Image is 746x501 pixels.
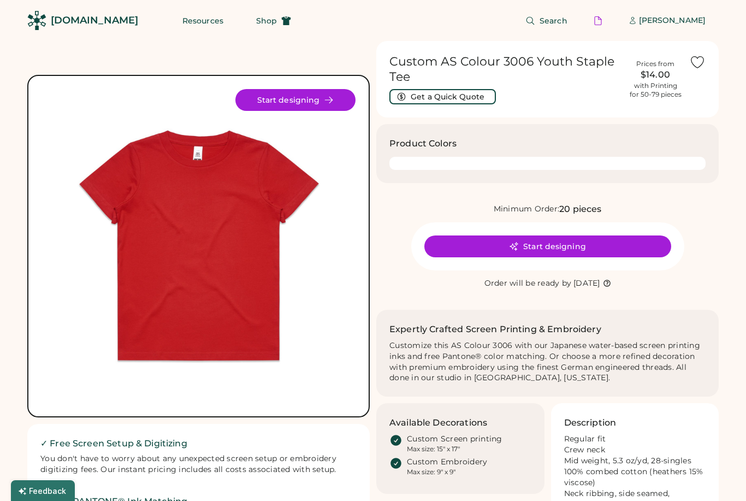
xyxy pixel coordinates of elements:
div: 20 pieces [559,203,601,216]
div: $14.00 [628,68,683,81]
div: Minimum Order: [494,204,560,215]
div: Prices from [636,60,674,68]
h3: Description [564,416,617,429]
button: Search [512,10,581,32]
div: Max size: 15" x 17" [407,445,460,453]
h2: Expertly Crafted Screen Printing & Embroidery [389,323,601,336]
div: Custom Screen printing [407,434,502,445]
div: [PERSON_NAME] [639,15,706,26]
img: Rendered Logo - Screens [27,11,46,30]
button: Resources [169,10,236,32]
h3: Available Decorations [389,416,487,429]
div: Order will be ready by [484,278,572,289]
h2: ✓ Free Screen Setup & Digitizing [40,437,357,450]
button: Get a Quick Quote [389,89,496,104]
div: Customize this AS Colour 3006 with our Japanese water-based screen printing inks and free Pantone... [389,340,706,384]
div: Max size: 9" x 9" [407,468,455,476]
div: Custom Embroidery [407,457,487,468]
span: Search [540,17,567,25]
button: Start designing [235,89,356,111]
button: Start designing [424,235,671,257]
div: 3006 Style Image [42,89,356,403]
button: Shop [243,10,304,32]
img: AS Colour 3006 Product Image [42,89,356,403]
div: [DOMAIN_NAME] [51,14,138,27]
h1: Custom AS Colour 3006 Youth Staple Tee [389,54,621,85]
div: You don't have to worry about any unexpected screen setup or embroidery digitizing fees. Our inst... [40,453,357,475]
div: with Printing for 50-79 pieces [630,81,682,99]
h3: Product Colors [389,137,457,150]
span: Shop [256,17,277,25]
div: [DATE] [573,278,600,289]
